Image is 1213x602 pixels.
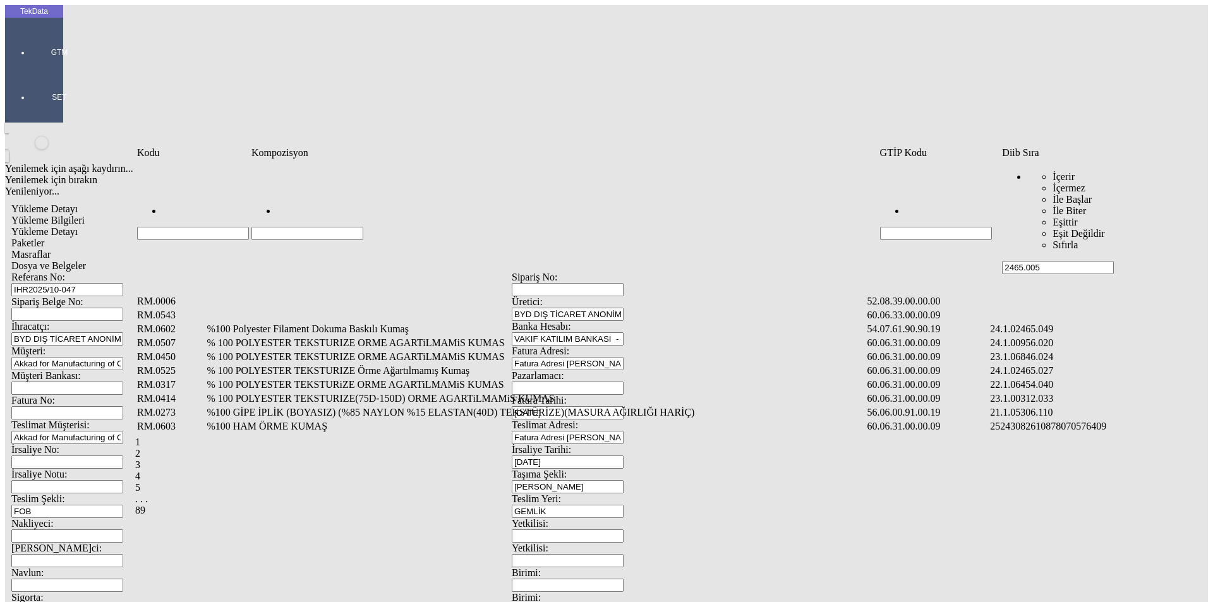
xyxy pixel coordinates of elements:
td: 60.06.31.00.00.09 [867,337,989,349]
td: Sütun GTİP Kodu [879,147,1001,159]
td: 21.1.05306.110 [989,406,1180,419]
span: Yükleme Detayı [11,203,78,214]
td: %100 Polyester Filament Dokuma Baskılı Kumaş [206,323,865,335]
div: Page 3 [135,459,1189,471]
span: İrsaliye No: [11,444,59,455]
input: Hücreyi Filtrele [251,227,363,240]
div: Kompozisyon [251,147,878,159]
span: İle Biter [1053,205,1086,216]
td: RM.0450 [136,351,205,363]
div: Page 89 [135,505,1189,516]
span: Birimi: [512,567,541,578]
td: RM.0525 [136,364,205,377]
td: 60.06.31.00.00.09 [867,351,989,363]
div: Diib Sıra [1002,147,1187,159]
td: RM.0603 [136,420,205,433]
td: RM.0273 [136,406,205,419]
td: Sütun Diib Sıra [1001,147,1188,159]
td: 22.1.06454.040 [989,378,1180,391]
span: Navlun: [11,567,44,578]
td: 60.06.33.00.00.09 [867,309,989,322]
td: 23.1.06846.024 [989,351,1180,363]
td: %100 HAM ÖRME KUMAŞ [206,420,865,433]
span: GTM [40,47,78,57]
td: 24.1.02465.027 [989,364,1180,377]
td: RM.0006 [136,295,205,308]
span: Müşteri: [11,346,45,356]
div: Page 1 [135,436,1189,448]
span: Masraflar [11,249,51,260]
div: Yenileniyor... [5,186,1018,197]
span: Müşteri Bankası: [11,370,81,381]
td: 24.1.02465.049 [989,323,1180,335]
span: Referans No: [11,272,65,282]
td: % 100 POLYESTER TEKSTURiZE ORME AGARTiLMAMiS KUMAS [206,378,865,391]
td: 60.06.31.00.00.09 [867,364,989,377]
div: . . . [135,493,1189,505]
td: %100 GİPE İPLİK (BOYASIZ) (%85 NAYLON %15 ELASTAN(40D) TEKSTÜRİZE)(MASURA AĞIRLIĞI HARİÇ) [206,406,865,419]
td: % 100 POLYESTER TEKSTURIZE ORME AGARTiLMAMiS KUMAS [206,337,865,349]
span: Yükleme Detayı [11,226,78,237]
td: Hücreyi Filtrele [879,160,1001,275]
div: Yenilemek için aşağı kaydırın... [5,163,1018,174]
div: Page 4 [135,471,1189,482]
span: Eşittir [1053,217,1077,227]
div: Kodu [137,147,249,159]
div: GTİP Kodu [880,147,1000,159]
span: Yetkilisi: [512,543,548,553]
td: Hücreyi Filtrele [1001,160,1188,275]
span: İrsaliye Notu: [11,469,67,479]
td: 56.06.00.91.00.19 [867,406,989,419]
span: Teslimat Müşterisi: [11,419,90,430]
td: Hücreyi Filtrele [136,160,250,275]
input: Hücreyi Filtrele [880,227,992,240]
td: RM.0602 [136,323,205,335]
span: Nakliyeci: [11,518,54,529]
td: % 100 POLYESTER TEKSTURIZE Örme Ağartılmamış Kumaş [206,364,865,377]
div: Yenilemek için bırakın [5,174,1018,186]
td: 52.08.39.00.00.00 [867,295,989,308]
td: % 100 POLYESTER TEKSTURIZE ORME AGARTiLMAMiS KUMAS [206,351,865,363]
span: Dosya ve Belgeler [11,260,86,271]
td: 24.1.00956.020 [989,337,1180,349]
td: Sütun Kompozisyon [251,147,878,159]
span: Paketler [11,238,44,248]
span: İhracatçı: [11,321,49,332]
span: Teslim Şekli: [11,493,65,504]
td: RM.0507 [136,337,205,349]
td: % 100 POLYESTER TEKSTURIZE(75D-150D) ORME AGARTiLMAMiS KUMAS [206,392,865,405]
td: RM.0414 [136,392,205,405]
span: Yükleme Bilgileri [11,215,85,226]
span: Eşit Değildir [1053,228,1104,239]
td: 25243082610878070576409 [989,420,1180,433]
div: Page 5 [135,482,1189,493]
td: 60.06.31.00.00.09 [867,392,989,405]
td: RM.0543 [136,309,205,322]
td: 54.07.61.90.90.19 [867,323,989,335]
div: Page 2 [135,448,1189,459]
span: İle Başlar [1053,194,1092,205]
span: [PERSON_NAME]ci: [11,543,102,553]
span: SET [40,92,78,102]
td: 60.06.31.00.00.09 [867,378,989,391]
span: Yetkilisi: [512,518,548,529]
div: Veri Tablosu [135,145,1189,516]
span: İçermez [1053,183,1085,193]
td: Sütun Kodu [136,147,250,159]
span: Sipariş Belge No: [11,296,83,307]
input: Hücreyi Filtrele [1002,261,1114,274]
td: 23.1.00312.033 [989,392,1180,405]
span: Fatura No: [11,395,55,406]
div: TekData [5,6,63,16]
input: Hücreyi Filtrele [137,227,249,240]
td: Hücreyi Filtrele [251,160,878,275]
td: RM.0317 [136,378,205,391]
span: Sıfırla [1053,239,1078,250]
span: İçerir [1053,171,1075,182]
td: 60.06.31.00.00.09 [867,420,989,433]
